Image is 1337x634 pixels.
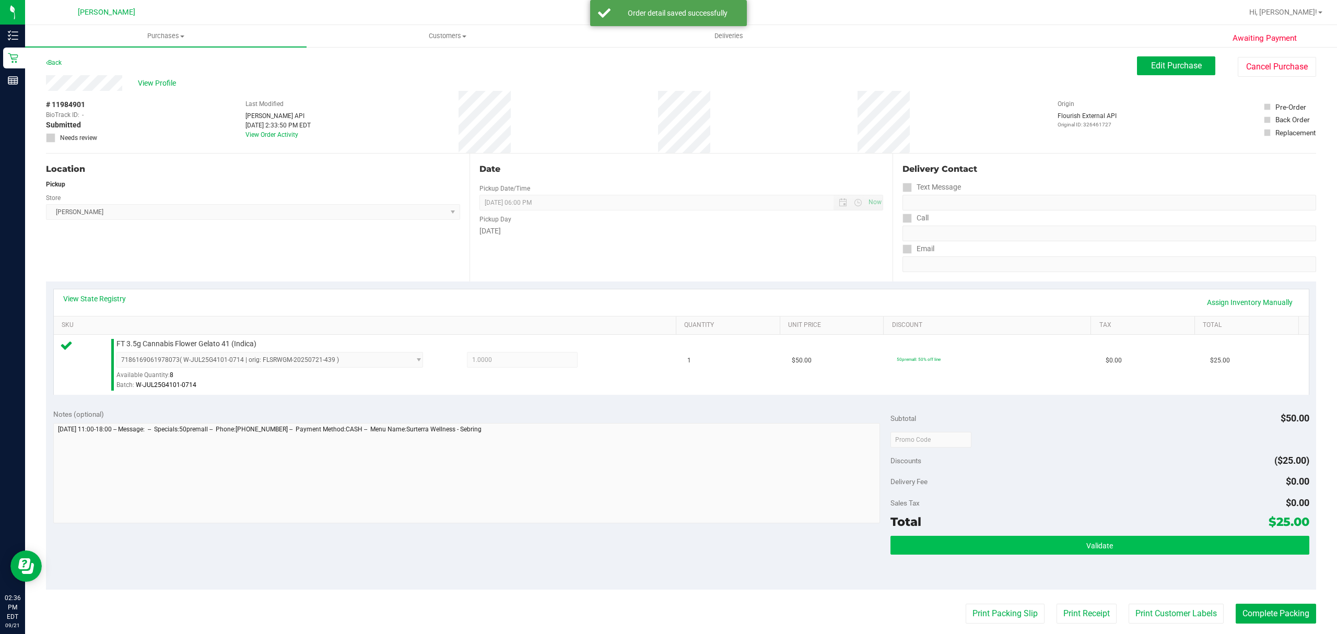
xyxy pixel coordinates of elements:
[136,381,196,389] span: W-JUL25G4101-0714
[1106,356,1122,366] span: $0.00
[1058,111,1117,128] div: Flourish External API
[170,371,173,379] span: 8
[138,78,180,89] span: View Profile
[892,321,1087,330] a: Discount
[60,133,97,143] span: Needs review
[788,321,879,330] a: Unit Price
[687,356,691,366] span: 1
[616,8,739,18] div: Order detail saved successfully
[890,499,920,507] span: Sales Tax
[46,59,62,66] a: Back
[1210,356,1230,366] span: $25.00
[245,131,298,138] a: View Order Activity
[1137,56,1215,75] button: Edit Purchase
[902,210,929,226] label: Call
[479,226,884,237] div: [DATE]
[1233,32,1297,44] span: Awaiting Payment
[8,75,18,86] inline-svg: Reports
[890,432,971,448] input: Promo Code
[1274,455,1309,466] span: ($25.00)
[479,184,530,193] label: Pickup Date/Time
[78,8,135,17] span: [PERSON_NAME]
[792,356,812,366] span: $50.00
[307,25,588,47] a: Customers
[10,550,42,582] iframe: Resource center
[1275,127,1316,138] div: Replacement
[479,215,511,224] label: Pickup Day
[700,31,757,41] span: Deliveries
[1275,114,1310,125] div: Back Order
[890,451,921,470] span: Discounts
[1058,121,1117,128] p: Original ID: 326461727
[46,163,460,175] div: Location
[1281,413,1309,424] span: $50.00
[116,339,256,349] span: FT 3.5g Cannabis Flower Gelato 41 (Indica)
[1203,321,1294,330] a: Total
[902,195,1316,210] input: Format: (999) 999-9999
[588,25,870,47] a: Deliveries
[902,241,934,256] label: Email
[116,381,134,389] span: Batch:
[1238,57,1316,77] button: Cancel Purchase
[1286,476,1309,487] span: $0.00
[479,163,884,175] div: Date
[245,121,311,130] div: [DATE] 2:33:50 PM EDT
[63,293,126,304] a: View State Registry
[902,180,961,195] label: Text Message
[46,193,61,203] label: Store
[82,110,84,120] span: -
[1200,293,1299,311] a: Assign Inventory Manually
[1129,604,1224,624] button: Print Customer Labels
[25,25,307,47] a: Purchases
[245,99,284,109] label: Last Modified
[966,604,1045,624] button: Print Packing Slip
[5,621,20,629] p: 09/21
[1249,8,1317,16] span: Hi, [PERSON_NAME]!
[116,368,439,388] div: Available Quantity:
[890,536,1309,555] button: Validate
[890,477,928,486] span: Delivery Fee
[1286,497,1309,508] span: $0.00
[1099,321,1191,330] a: Tax
[902,163,1316,175] div: Delivery Contact
[890,414,916,422] span: Subtotal
[902,226,1316,241] input: Format: (999) 999-9999
[1236,604,1316,624] button: Complete Packing
[1086,542,1113,550] span: Validate
[8,53,18,63] inline-svg: Retail
[25,31,307,41] span: Purchases
[1151,61,1202,71] span: Edit Purchase
[8,30,18,41] inline-svg: Inventory
[5,593,20,621] p: 02:36 PM EDT
[1269,514,1309,529] span: $25.00
[46,99,85,110] span: # 11984901
[897,357,941,362] span: 50premall: 50% off line
[46,110,79,120] span: BioTrack ID:
[890,514,921,529] span: Total
[1275,102,1306,112] div: Pre-Order
[245,111,311,121] div: [PERSON_NAME] API
[1057,604,1117,624] button: Print Receipt
[1058,99,1074,109] label: Origin
[53,410,104,418] span: Notes (optional)
[62,321,672,330] a: SKU
[307,31,588,41] span: Customers
[684,321,776,330] a: Quantity
[46,181,65,188] strong: Pickup
[46,120,81,131] span: Submitted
